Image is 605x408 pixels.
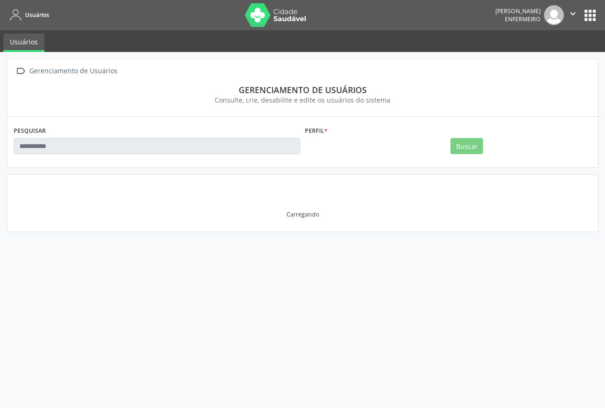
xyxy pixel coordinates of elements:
div: Consulte, crie, desabilite e edite os usuários do sistema [20,95,585,105]
span: Usuários [25,11,49,19]
a: Usuários [3,34,44,52]
div: [PERSON_NAME] [495,7,541,15]
button:  [564,5,582,25]
button: Buscar [450,138,483,154]
i:  [568,9,578,19]
div: Carregando [286,210,319,218]
label: PESQUISAR [14,123,46,138]
a:  Gerenciamento de Usuários [14,64,119,78]
div: Gerenciamento de Usuários [27,64,119,78]
div: Gerenciamento de usuários [20,85,585,95]
a: Usuários [7,7,49,23]
i:  [14,64,27,78]
img: img [544,5,564,25]
button: apps [582,7,598,24]
label: Perfil [305,123,328,138]
span: Enfermeiro [505,15,541,23]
